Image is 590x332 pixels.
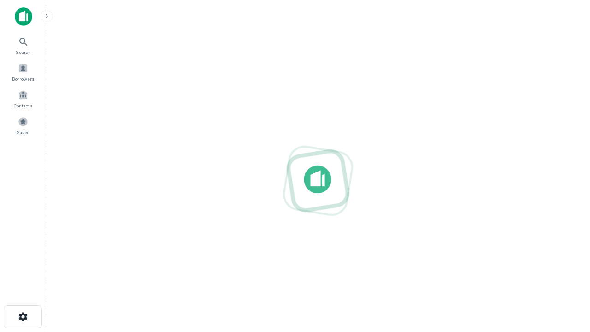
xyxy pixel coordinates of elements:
span: Saved [17,129,30,136]
span: Search [16,48,31,56]
a: Search [3,33,43,58]
a: Saved [3,113,43,138]
iframe: Chat Widget [544,229,590,273]
span: Contacts [14,102,32,109]
span: Borrowers [12,75,34,83]
a: Contacts [3,86,43,111]
img: capitalize-icon.png [15,7,32,26]
a: Borrowers [3,59,43,84]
